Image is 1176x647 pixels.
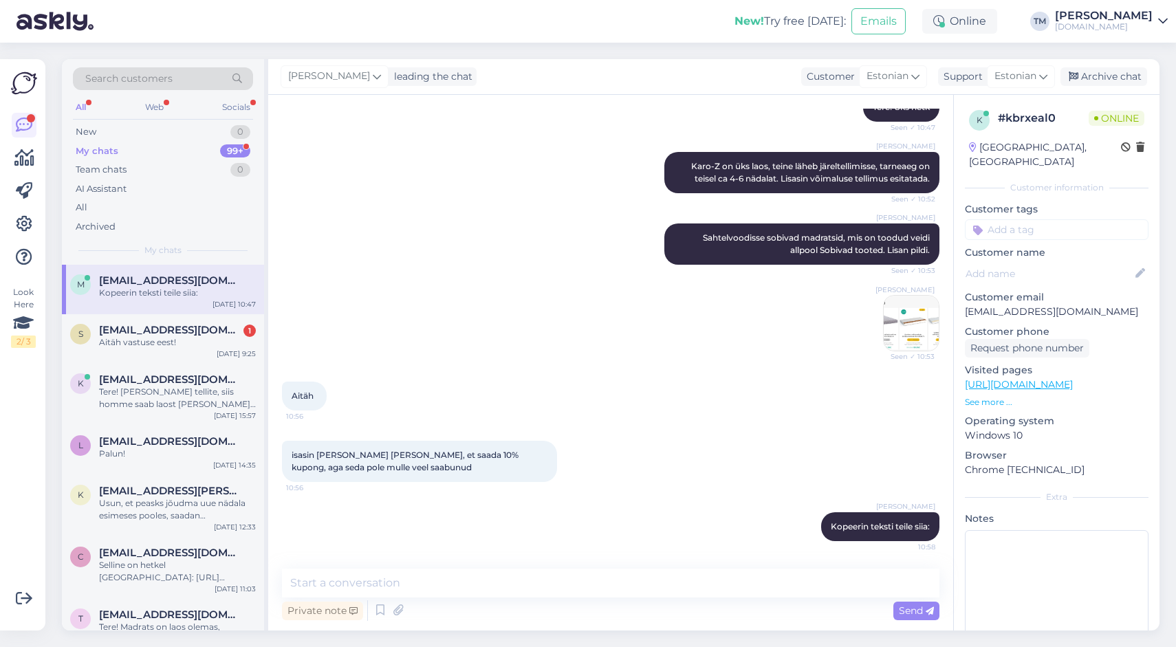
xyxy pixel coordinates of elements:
span: Estonian [867,69,908,84]
div: New [76,125,96,139]
p: See more ... [965,396,1148,408]
div: [DATE] 15:57 [214,410,256,421]
span: Aitäh [292,391,314,401]
div: Kopeerin teksti teile siia: [99,287,256,299]
div: My chats [76,144,118,158]
img: Attachment [884,296,939,351]
div: 0 [230,163,250,177]
div: Look Here [11,286,36,348]
p: [EMAIL_ADDRESS][DOMAIN_NAME] [965,305,1148,319]
button: Emails [851,8,906,34]
span: [PERSON_NAME] [288,69,370,84]
div: All [73,98,89,116]
div: Socials [219,98,253,116]
div: Web [142,98,166,116]
span: m [77,279,85,289]
span: Karo-Z on üks laos, teine läheb järeltellimisse, tarneaeg on teisel ca 4-6 nädalat. Lisasin võima... [691,161,932,184]
span: Search customers [85,72,173,86]
div: Tere! Madrats on laos olemas, madratsikaitsed peaksid saabuma u nädala pärast. Soovi korral saate... [99,621,256,646]
div: [DOMAIN_NAME] [1055,21,1153,32]
span: 10:58 [884,542,935,552]
div: 0 [230,125,250,139]
span: liis.pluum@gmail.com [99,435,242,448]
a: [URL][DOMAIN_NAME] [965,378,1073,391]
div: Online [922,9,997,34]
p: Operating system [965,414,1148,428]
div: Customer information [965,182,1148,194]
span: Seen ✓ 10:53 [884,265,935,276]
div: Aitäh vastuse eest! [99,336,256,349]
div: [DATE] 14:35 [213,460,256,470]
div: [PERSON_NAME] [1055,10,1153,21]
div: TM [1030,12,1049,31]
div: 2 / 3 [11,336,36,348]
span: Online [1089,111,1144,126]
p: Customer phone [965,325,1148,339]
div: Support [938,69,983,84]
div: Customer [801,69,855,84]
div: AI Assistant [76,182,127,196]
img: Askly Logo [11,70,37,96]
span: Seen ✓ 10:47 [884,122,935,133]
span: katrinolesk@gamil.com [99,373,242,386]
div: Private note [282,602,363,620]
span: [PERSON_NAME] [876,141,935,151]
span: Seen ✓ 10:52 [884,194,935,204]
div: 1 [243,325,256,337]
span: sillesarapuu@gmail.com [99,324,242,336]
p: Visited pages [965,363,1148,377]
span: Kopeerin teksti teile siia: [831,521,930,531]
span: catly_h@hotmail.com [99,547,242,559]
div: Tere! [PERSON_NAME] tellite, siis homme saab laost [PERSON_NAME] [PERSON_NAME] peaks kulleriga sa... [99,386,256,410]
span: k [78,490,84,500]
div: [DATE] 12:33 [214,522,256,532]
span: isasin [PERSON_NAME] [PERSON_NAME], et saada 10% kupong, aga seda pole mulle veel saabunud [292,450,521,472]
p: Notes [965,512,1148,526]
div: Selline on hetkel [GEOGRAPHIC_DATA]: [URL][DOMAIN_NAME][PERSON_NAME] [99,559,256,584]
span: My chats [144,244,182,256]
span: [PERSON_NAME] [875,285,935,295]
span: kaido.klein@gmail.com [99,485,242,497]
span: c [78,551,84,562]
input: Add a tag [965,219,1148,240]
span: l [78,440,83,450]
span: t [78,613,83,624]
div: Try free [DATE]: [734,13,846,30]
p: Customer name [965,245,1148,260]
span: triinpoder@hotmail.com [99,608,242,621]
b: New! [734,14,764,28]
span: [PERSON_NAME] [876,501,935,512]
p: Chrome [TECHNICAL_ID] [965,463,1148,477]
div: [DATE] 10:47 [213,299,256,309]
div: Usun, et peasks jõudma uue nädala esimeses pooles, saadan jälgimiskoodi info, kui see olemas [99,497,256,522]
div: Request phone number [965,339,1089,358]
div: Archive chat [1060,67,1147,86]
div: leading the chat [389,69,472,84]
span: mariliijesmin@gmail.com [99,274,242,287]
div: Archived [76,220,116,234]
span: 10:56 [286,411,338,421]
p: Customer tags [965,202,1148,217]
div: [DATE] 9:25 [217,349,256,359]
span: s [78,329,83,339]
div: Team chats [76,163,127,177]
span: k [78,378,84,388]
p: Customer email [965,290,1148,305]
span: Send [899,604,934,617]
span: Estonian [994,69,1036,84]
p: Windows 10 [965,428,1148,443]
span: [PERSON_NAME] [876,212,935,223]
span: Seen ✓ 10:53 [883,351,935,362]
div: [GEOGRAPHIC_DATA], [GEOGRAPHIC_DATA] [969,140,1121,169]
div: All [76,201,87,215]
input: Add name [966,266,1133,281]
span: k [977,115,983,125]
div: # kbrxeal0 [998,110,1089,127]
a: [PERSON_NAME][DOMAIN_NAME] [1055,10,1168,32]
p: Browser [965,448,1148,463]
span: 10:56 [286,483,338,493]
div: [DATE] 11:03 [215,584,256,594]
span: Sahtelvoodisse sobivad madratsid, mis on toodud veidi allpool Sobivad tooted. Lisan pildi. [703,232,932,255]
div: 99+ [220,144,250,158]
div: Extra [965,491,1148,503]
